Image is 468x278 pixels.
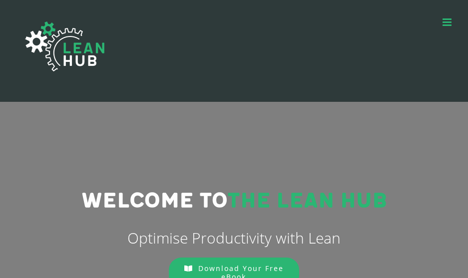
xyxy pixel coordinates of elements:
[15,11,115,82] img: The Lean Hub | Optimising productivity with Lean Logo
[81,188,227,214] span: Welcome to
[443,17,453,27] a: Toggle mobile menu
[227,188,387,214] span: THE LEAN HUB
[127,228,341,248] span: Optimise Productivity with Lean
